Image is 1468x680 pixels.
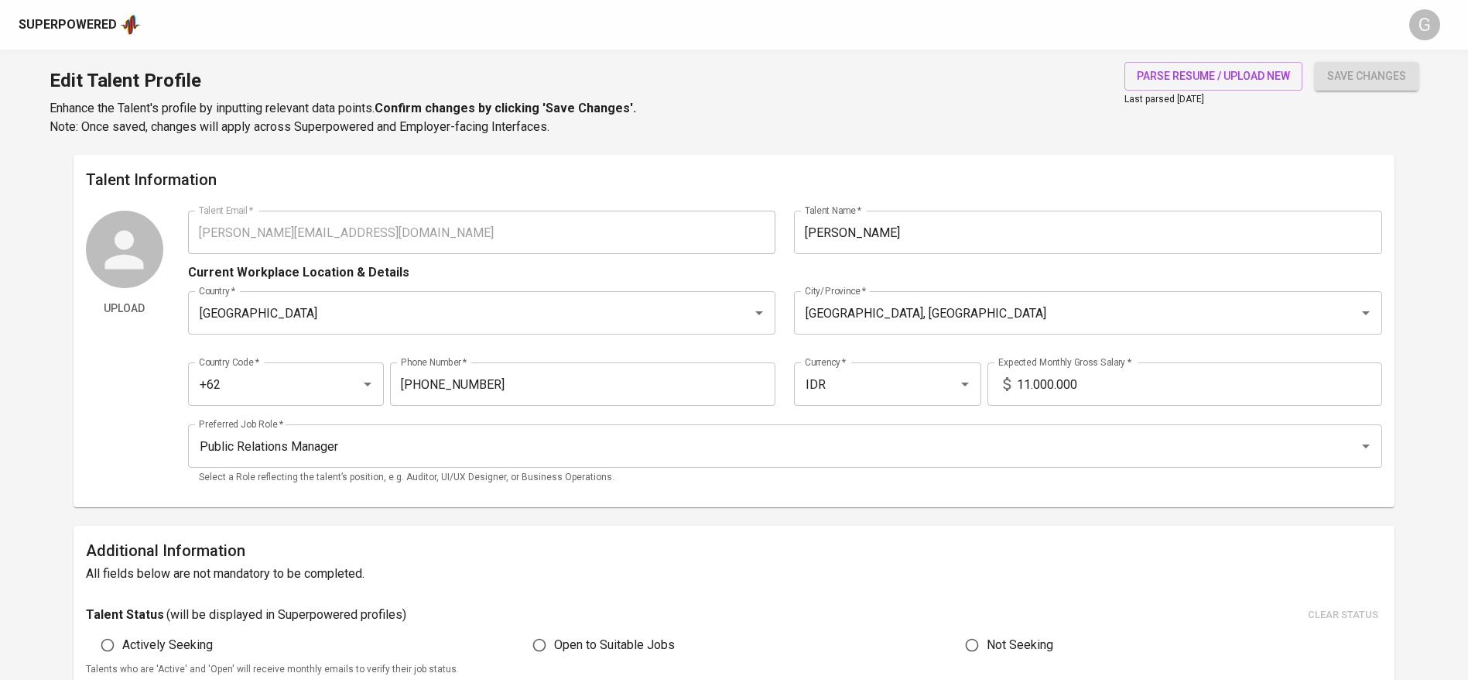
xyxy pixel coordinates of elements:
[92,299,157,318] span: Upload
[166,606,406,624] p: ( will be displayed in Superpowered profiles )
[122,636,213,654] span: Actively Seeking
[86,563,1382,585] h6: All fields below are not mandatory to be completed.
[1315,62,1418,91] button: save changes
[188,263,409,282] p: Current Workplace Location & Details
[50,99,636,136] p: Enhance the Talent's profile by inputting relevant data points. Note: Once saved, changes will ap...
[120,13,141,36] img: app logo
[86,294,163,323] button: Upload
[1137,67,1290,86] span: parse resume / upload new
[954,373,976,395] button: Open
[748,302,770,324] button: Open
[1124,94,1204,105] span: Last parsed [DATE]
[987,636,1053,654] span: Not Seeking
[1355,302,1377,324] button: Open
[1327,67,1406,86] span: save changes
[1409,9,1440,40] div: G
[199,470,1371,486] p: Select a Role reflecting the talent’s position, e.g. Auditor, UI/UX Designer, or Business Operati...
[86,662,1382,678] p: Talents who are 'Active' and 'Open' will receive monthly emails to verify their job status.
[86,538,1382,563] h6: Additional Information
[86,606,164,624] p: Talent Status
[50,62,636,99] h1: Edit Talent Profile
[357,373,378,395] button: Open
[1124,62,1302,91] button: parse resume / upload new
[86,167,1382,192] h6: Talent Information
[1355,435,1377,457] button: Open
[375,101,636,115] b: Confirm changes by clicking 'Save Changes'.
[554,636,675,654] span: Open to Suitable Jobs
[19,16,117,34] div: Superpowered
[19,13,141,36] a: Superpoweredapp logo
